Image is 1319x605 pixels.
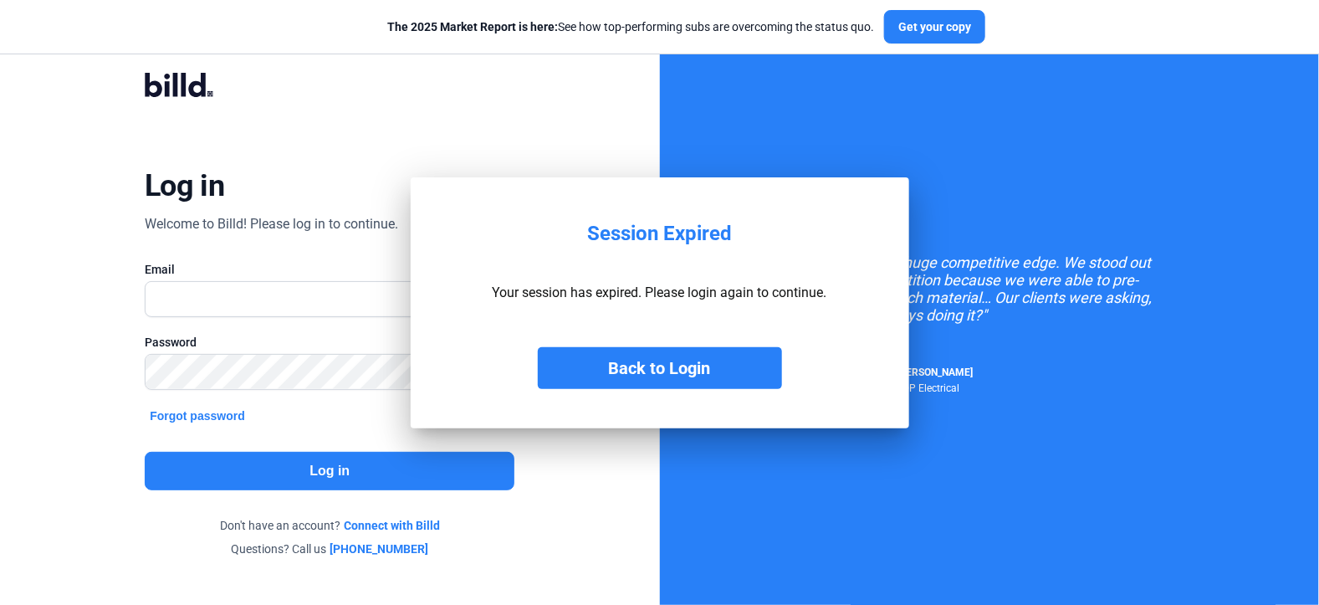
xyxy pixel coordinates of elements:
[801,254,1178,324] div: "Billd gave us a huge competitive edge. We stood out from the competition because we were able to...
[587,222,732,246] div: Session Expired
[145,517,514,534] div: Don't have an account?
[145,541,514,557] div: Questions? Call us
[538,347,782,389] button: Back to Login
[897,378,974,394] div: RDP Electrical
[897,367,974,378] span: [PERSON_NAME]
[145,214,398,234] div: Welcome to Billd! Please log in to continue.
[330,541,428,557] a: [PHONE_NUMBER]
[387,20,558,33] span: The 2025 Market Report is here:
[344,517,440,534] a: Connect with Billd
[884,10,985,44] button: Get your copy
[145,334,514,351] div: Password
[493,285,827,300] p: Your session has expired. Please login again to continue.
[145,167,224,204] div: Log in
[145,452,514,490] button: Log in
[387,18,874,35] div: See how top-performing subs are overcoming the status quo.
[145,407,250,425] button: Forgot password
[145,261,514,278] div: Email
